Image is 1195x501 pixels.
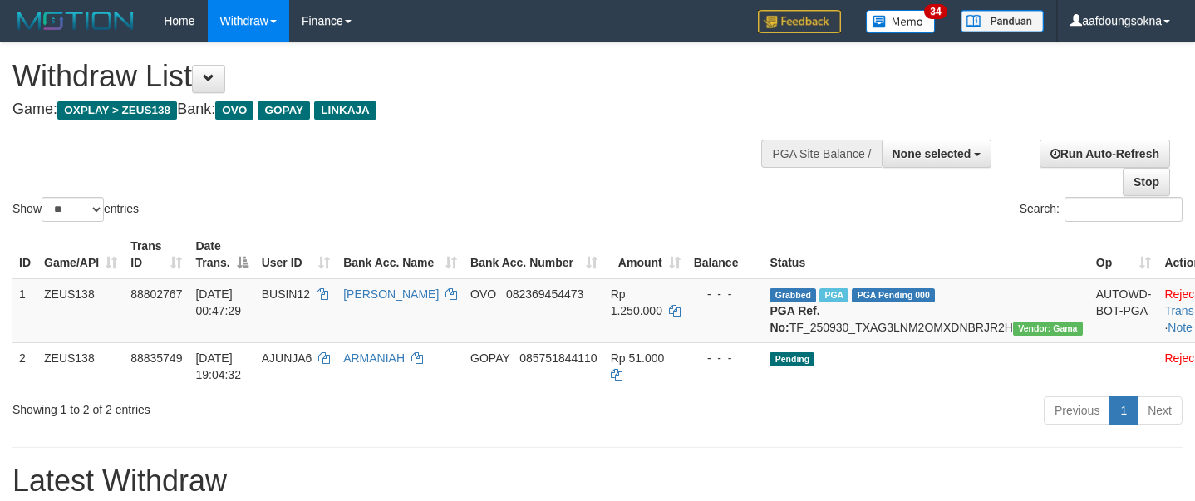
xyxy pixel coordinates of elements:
span: 88835749 [130,351,182,365]
th: Amount: activate to sort column ascending [604,231,687,278]
span: Grabbed [770,288,816,302]
span: Rp 1.250.000 [611,287,662,317]
th: Status [763,231,1089,278]
span: Vendor URL: https://trx31.1velocity.biz [1013,322,1083,336]
span: Rp 51.000 [611,351,665,365]
span: Pending [770,352,814,366]
button: None selected [882,140,992,168]
span: 34 [924,4,947,19]
span: None selected [893,147,971,160]
td: 2 [12,342,37,390]
td: ZEUS138 [37,278,124,343]
a: Note [1168,321,1193,334]
th: Op: activate to sort column ascending [1089,231,1158,278]
span: PGA Pending [852,288,935,302]
img: panduan.png [961,10,1044,32]
select: Showentries [42,197,104,222]
span: OVO [470,287,496,301]
img: Feedback.jpg [758,10,841,33]
th: Game/API: activate to sort column ascending [37,231,124,278]
span: GOPAY [470,351,509,365]
span: BUSIN12 [262,287,310,301]
td: AUTOWD-BOT-PGA [1089,278,1158,343]
b: PGA Ref. No: [770,304,819,334]
th: Trans ID: activate to sort column ascending [124,231,189,278]
a: [PERSON_NAME] [343,287,439,301]
label: Search: [1020,197,1183,222]
span: Copy 085751844110 to clipboard [519,351,597,365]
th: Date Trans.: activate to sort column descending [189,231,254,278]
div: PGA Site Balance / [761,140,881,168]
th: User ID: activate to sort column ascending [255,231,337,278]
td: TF_250930_TXAG3LNM2OMXDNBRJR2H [763,278,1089,343]
a: Previous [1044,396,1110,425]
h1: Latest Withdraw [12,464,1183,498]
a: ARMANIAH [343,351,405,365]
img: MOTION_logo.png [12,8,139,33]
label: Show entries [12,197,139,222]
div: - - - [694,286,757,302]
a: 1 [1109,396,1138,425]
th: Bank Acc. Name: activate to sort column ascending [337,231,464,278]
span: [DATE] 00:47:29 [195,287,241,317]
span: Marked by aafsreyleap [819,288,848,302]
h1: Withdraw List [12,60,780,93]
span: Copy 082369454473 to clipboard [506,287,583,301]
span: OXPLAY > ZEUS138 [57,101,177,120]
td: 1 [12,278,37,343]
span: LINKAJA [314,101,376,120]
div: Showing 1 to 2 of 2 entries [12,395,485,418]
a: Stop [1123,168,1170,196]
span: GOPAY [258,101,310,120]
span: OVO [215,101,253,120]
span: AJUNJA6 [262,351,312,365]
a: Run Auto-Refresh [1040,140,1170,168]
div: - - - [694,350,757,366]
th: Bank Acc. Number: activate to sort column ascending [464,231,604,278]
th: Balance [687,231,764,278]
th: ID [12,231,37,278]
span: 88802767 [130,287,182,301]
td: ZEUS138 [37,342,124,390]
input: Search: [1065,197,1183,222]
h4: Game: Bank: [12,101,780,118]
a: Next [1137,396,1183,425]
span: [DATE] 19:04:32 [195,351,241,381]
img: Button%20Memo.svg [866,10,936,33]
